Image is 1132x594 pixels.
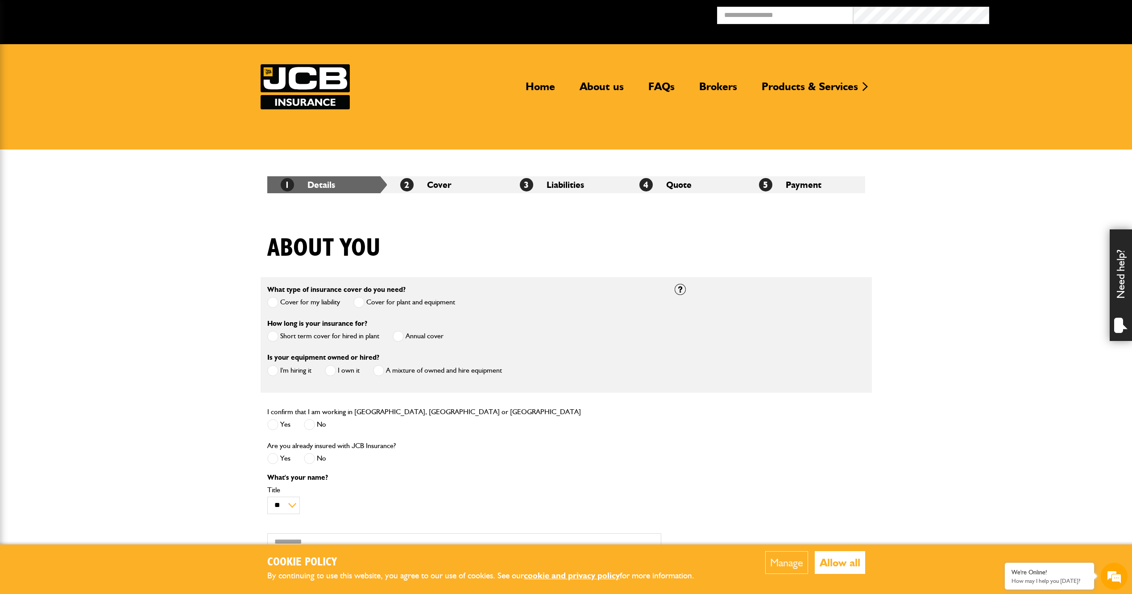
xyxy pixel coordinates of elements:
[815,551,865,574] button: Allow all
[267,297,340,308] label: Cover for my liability
[267,233,381,263] h1: About you
[524,570,620,581] a: cookie and privacy policy
[267,486,661,494] label: Title
[400,178,414,191] span: 2
[755,80,865,100] a: Products & Services
[506,176,626,193] li: Liabilities
[267,474,661,481] p: What's your name?
[304,419,326,430] label: No
[267,286,406,293] label: What type of insurance cover do you need?
[261,64,350,109] a: JCB Insurance Services
[267,556,709,569] h2: Cookie Policy
[989,7,1125,21] button: Broker Login
[387,176,506,193] li: Cover
[267,331,379,342] label: Short term cover for hired in plant
[281,178,294,191] span: 1
[267,419,290,430] label: Yes
[267,442,396,449] label: Are you already insured with JCB Insurance?
[765,551,808,574] button: Manage
[267,408,581,415] label: I confirm that I am working in [GEOGRAPHIC_DATA], [GEOGRAPHIC_DATA] or [GEOGRAPHIC_DATA]
[639,178,653,191] span: 4
[373,365,502,376] label: A mixture of owned and hire equipment
[353,297,455,308] label: Cover for plant and equipment
[267,569,709,583] p: By continuing to use this website, you agree to our use of cookies. See our for more information.
[267,176,387,193] li: Details
[267,365,311,376] label: I'm hiring it
[759,178,772,191] span: 5
[393,331,444,342] label: Annual cover
[1012,569,1087,576] div: We're Online!
[746,176,865,193] li: Payment
[626,176,746,193] li: Quote
[520,178,533,191] span: 3
[519,80,562,100] a: Home
[1110,229,1132,341] div: Need help?
[267,453,290,464] label: Yes
[267,320,367,327] label: How long is your insurance for?
[1012,577,1087,584] p: How may I help you today?
[267,354,379,361] label: Is your equipment owned or hired?
[573,80,630,100] a: About us
[261,64,350,109] img: JCB Insurance Services logo
[304,453,326,464] label: No
[642,80,681,100] a: FAQs
[692,80,744,100] a: Brokers
[325,365,360,376] label: I own it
